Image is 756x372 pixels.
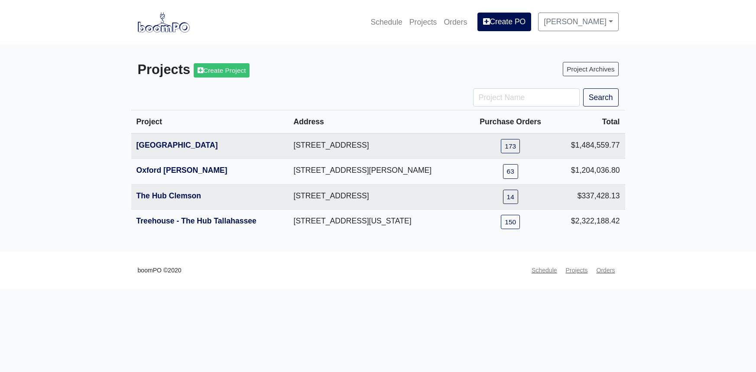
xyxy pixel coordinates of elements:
[503,190,518,204] a: 14
[138,265,182,275] small: boomPO ©2020
[583,88,619,107] button: Search
[136,217,256,225] a: Treehouse - The Hub Tallahassee
[289,159,467,184] td: [STREET_ADDRESS][PERSON_NAME]
[289,133,467,159] td: [STREET_ADDRESS]
[563,62,618,76] a: Project Archives
[473,88,580,107] input: Project Name
[440,13,470,32] a: Orders
[554,110,625,134] th: Total
[289,184,467,209] td: [STREET_ADDRESS]
[138,62,372,78] h3: Projects
[593,262,618,279] a: Orders
[406,13,441,32] a: Projects
[136,191,201,200] a: The Hub Clemson
[289,209,467,234] td: [STREET_ADDRESS][US_STATE]
[554,184,625,209] td: $337,428.13
[501,139,520,153] a: 173
[131,110,289,134] th: Project
[138,12,190,32] img: boomPO
[503,164,518,178] a: 63
[554,133,625,159] td: $1,484,559.77
[477,13,531,31] a: Create PO
[554,209,625,234] td: $2,322,188.42
[194,63,250,78] a: Create Project
[501,215,520,229] a: 150
[289,110,467,134] th: Address
[562,262,591,279] a: Projects
[467,110,554,134] th: Purchase Orders
[554,159,625,184] td: $1,204,036.80
[367,13,406,32] a: Schedule
[136,141,218,149] a: [GEOGRAPHIC_DATA]
[136,166,227,175] a: Oxford [PERSON_NAME]
[528,262,561,279] a: Schedule
[538,13,618,31] a: [PERSON_NAME]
